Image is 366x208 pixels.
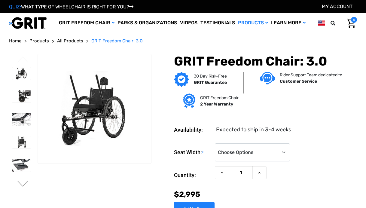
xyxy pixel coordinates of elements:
strong: 2 Year Warranty [200,102,233,107]
a: Products [236,13,270,33]
dd: Expected to ship in 3-4 weeks. [216,126,293,134]
p: Rider Support Team dedicated to [280,72,342,78]
dt: Availability: [174,126,212,134]
a: GRIT Freedom Chair: 3.0 [91,38,143,44]
span: 0 [351,17,357,23]
button: Go to slide 2 of 3 [17,181,29,188]
img: Cart [347,19,355,28]
h1: GRIT Freedom Chair: 3.0 [174,54,357,69]
a: QUIZ:WHAT TYPE OF WHEELCHAIR IS RIGHT FOR YOU? [9,4,133,10]
p: 30 Day Risk-Free [194,73,227,79]
label: Seat Width: [174,143,212,162]
a: Cart with 0 items [342,17,357,29]
a: Home [9,38,21,44]
a: All Products [57,38,83,44]
strong: GRIT Guarantee [194,80,227,85]
img: GRIT All-Terrain Wheelchair and Mobility Equipment [9,17,47,29]
p: GRIT Freedom Chair [200,95,239,101]
a: Account [322,4,352,9]
a: Products [29,38,49,44]
button: Go to slide 3 of 3 [17,57,29,64]
img: GRIT Freedom Chair: 3.0 [12,113,31,125]
nav: Breadcrumb [9,38,357,44]
img: GRIT Freedom Chair: 3.0 [12,90,31,102]
a: Learn More [270,13,307,33]
span: $2,995 [174,190,200,199]
a: Parks & Organizations [116,13,178,33]
input: Search [333,17,342,29]
strong: Customer Service [280,79,317,84]
img: Grit freedom [183,93,195,109]
a: Testimonials [199,13,236,33]
img: GRIT Freedom Chair: 3.0 [12,67,31,80]
img: GRIT Freedom Chair: 3.0 [12,136,31,148]
a: Videos [178,13,199,33]
label: Quantity: [174,166,212,184]
img: us.png [318,19,325,27]
img: GRIT Freedom Chair: 3.0 [38,71,151,147]
img: GRIT Freedom Chair: 3.0 [12,159,31,171]
a: GRIT Freedom Chair [57,13,116,33]
span: QUIZ: [9,4,21,10]
img: GRIT Guarantee [174,72,189,87]
img: Customer service [260,72,275,84]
